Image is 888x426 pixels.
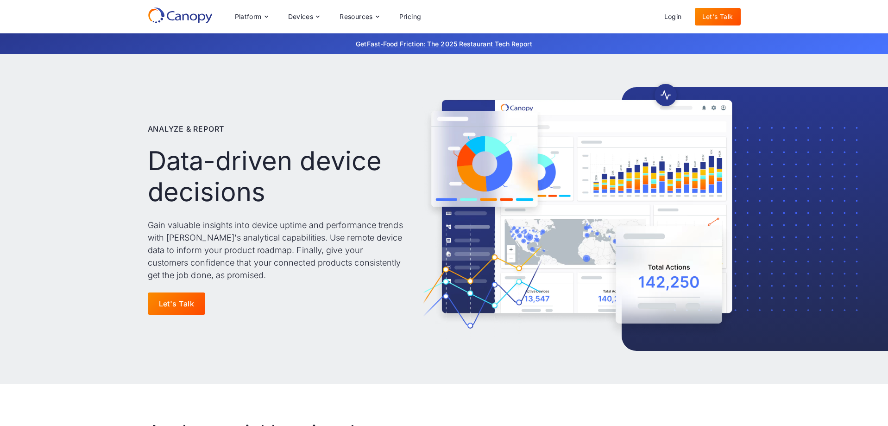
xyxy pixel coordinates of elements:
[148,219,403,281] p: Gain valuable insights into device uptime and performance trends with [PERSON_NAME]'s analytical ...
[148,146,403,208] h1: Data-driven device decisions
[217,39,671,49] p: Get
[148,292,206,315] a: Let's Talk
[695,8,741,25] a: Let's Talk
[340,13,373,20] div: Resources
[148,123,225,134] p: Analyze & Report
[392,8,429,25] a: Pricing
[367,40,532,48] a: Fast-Food Friction: The 2025 Restaurant Tech Report
[235,13,262,20] div: Platform
[657,8,689,25] a: Login
[288,13,314,20] div: Devices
